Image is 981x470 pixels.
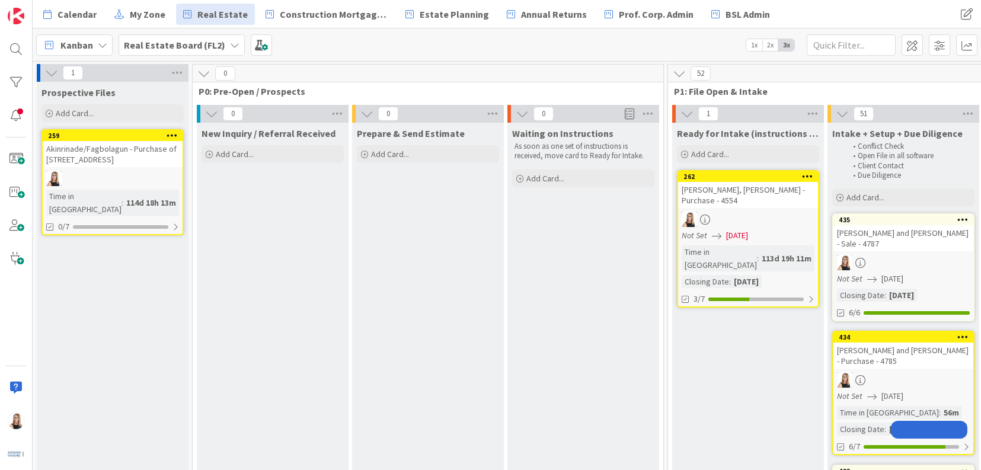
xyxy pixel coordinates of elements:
span: Ready for Intake (instructions received) [677,127,819,139]
div: 259 [48,132,183,140]
span: Construction Mortgages - Draws [280,7,388,21]
img: DB [8,413,24,429]
span: 1x [746,39,762,51]
span: Waiting on Instructions [512,127,613,139]
span: Add Card... [846,192,884,203]
a: Annual Returns [500,4,594,25]
span: : [884,423,886,436]
li: Due Diligence [846,171,973,180]
div: 114d 18h 13m [123,196,179,209]
span: BSL Admin [726,7,770,21]
a: Real Estate [176,4,255,25]
b: Real Estate Board (FL2) [124,39,225,51]
div: 259Akinrinade/Fagbolagun - Purchase of [STREET_ADDRESS] [43,130,183,167]
div: DB [43,171,183,186]
div: [DATE] [731,275,762,288]
span: : [122,196,123,209]
span: Real Estate [197,7,248,21]
span: 52 [691,66,711,81]
a: Estate Planning [398,4,496,25]
div: 435[PERSON_NAME] and [PERSON_NAME] - Sale - 4787 [833,215,973,251]
span: Add Card... [56,108,94,119]
span: Prof. Corp. Admin [619,7,694,21]
div: 435 [839,216,973,224]
img: DB [837,255,852,270]
span: : [757,252,759,265]
span: : [884,289,886,302]
img: Visit kanbanzone.com [8,8,24,24]
li: Conflict Check [846,142,973,151]
div: 259 [43,130,183,141]
li: Client Contact [846,161,973,171]
span: 2x [762,39,778,51]
div: [PERSON_NAME] and [PERSON_NAME] - Purchase - 4785 [833,343,973,369]
span: Calendar [57,7,97,21]
a: Prof. Corp. Admin [597,4,701,25]
span: New Inquiry / Referral Received [202,127,335,139]
a: My Zone [107,4,172,25]
span: [DATE] [881,390,903,402]
img: DB [46,171,62,186]
div: 435 [833,215,973,225]
div: [PERSON_NAME], [PERSON_NAME] - Purchase - 4554 [678,182,818,208]
span: Estate Planning [420,7,489,21]
div: 434 [839,333,973,341]
span: Prepare & Send Estimate [357,127,465,139]
span: 0 [223,107,243,121]
div: DB [678,212,818,227]
input: Quick Filter... [807,34,896,56]
div: [DATE] [886,423,917,436]
span: 0 [378,107,398,121]
span: 3x [778,39,794,51]
div: 262[PERSON_NAME], [PERSON_NAME] - Purchase - 4554 [678,171,818,208]
span: 6/7 [849,440,860,453]
span: 6/6 [849,306,860,319]
div: 113d 19h 11m [759,252,814,265]
span: Intake + Setup + Due Diligence [832,127,963,139]
span: Add Card... [371,149,409,159]
div: Time in [GEOGRAPHIC_DATA] [46,190,122,216]
span: My Zone [130,7,165,21]
div: DB [833,372,973,388]
div: 434[PERSON_NAME] and [PERSON_NAME] - Purchase - 4785 [833,332,973,369]
a: Construction Mortgages - Draws [258,4,395,25]
span: : [729,275,731,288]
span: 1 [698,107,718,121]
span: 51 [854,107,874,121]
a: BSL Admin [704,4,777,25]
div: Time in [GEOGRAPHIC_DATA] [682,245,757,271]
img: avatar [8,446,24,462]
div: [DATE] [886,289,917,302]
div: Closing Date [682,275,729,288]
div: Closing Date [837,289,884,302]
span: 0 [215,66,235,81]
span: Add Card... [691,149,729,159]
span: Prospective Files [41,87,116,98]
span: P0: Pre-Open / Prospects [199,85,648,97]
span: [DATE] [881,273,903,285]
span: 0 [533,107,554,121]
p: As soon as one set of instructions is received, move card to Ready for Intake. [515,142,652,161]
i: Not Set [682,230,707,241]
i: Not Set [837,273,862,284]
i: Not Set [837,391,862,401]
li: Open File in all software [846,151,973,161]
img: DB [837,372,852,388]
div: [PERSON_NAME] and [PERSON_NAME] - Sale - 4787 [833,225,973,251]
div: Time in [GEOGRAPHIC_DATA] [837,406,939,419]
a: Calendar [36,4,104,25]
img: DB [682,212,697,227]
span: Add Card... [216,149,254,159]
div: DB [833,255,973,270]
span: Annual Returns [521,7,587,21]
div: 262 [678,171,818,182]
span: : [939,406,941,419]
span: 0/7 [58,220,69,233]
div: 434 [833,332,973,343]
span: [DATE] [726,229,748,242]
span: Kanban [60,38,93,52]
div: Akinrinade/Fagbolagun - Purchase of [STREET_ADDRESS] [43,141,183,167]
div: 56m [941,406,962,419]
span: 1 [63,66,83,80]
div: Closing Date [837,423,884,436]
